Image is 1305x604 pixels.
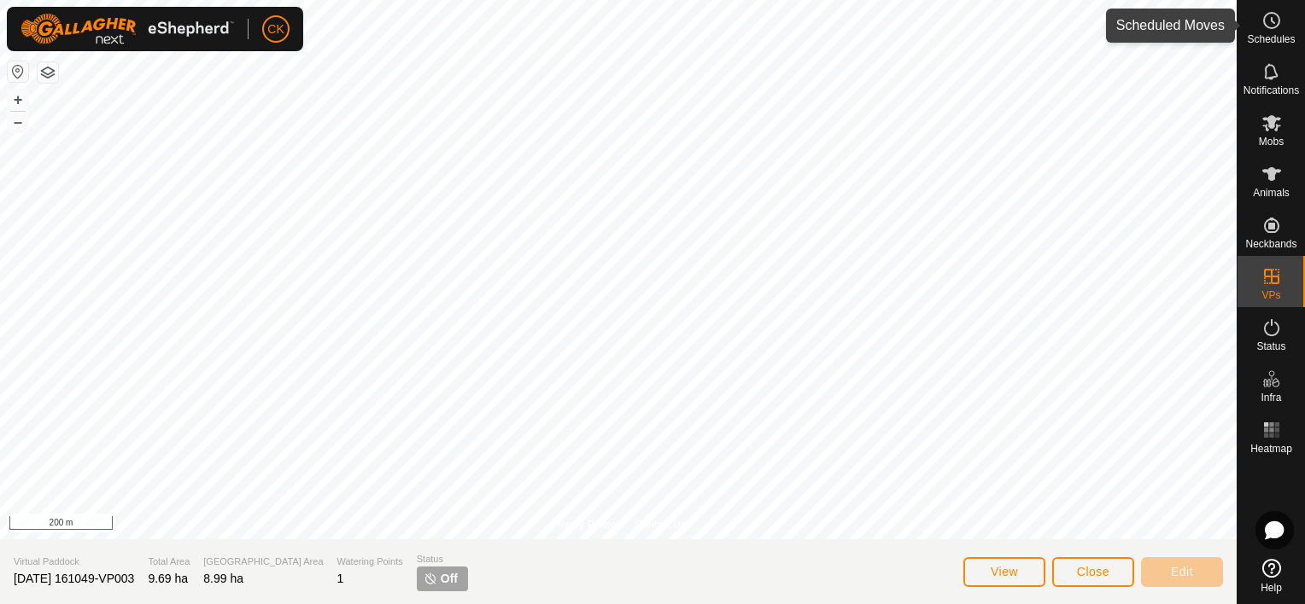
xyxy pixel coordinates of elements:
span: Watering Points [337,555,403,569]
button: + [8,90,28,110]
span: VPs [1261,290,1280,300]
span: Schedules [1247,34,1295,44]
span: Off [441,570,458,588]
a: Help [1238,552,1305,600]
span: Edit [1171,565,1193,578]
img: Gallagher Logo [20,14,234,44]
span: Total Area [148,555,190,569]
img: turn-off [424,572,437,585]
span: Mobs [1259,136,1284,147]
button: Close [1052,557,1134,587]
button: View [963,557,1045,587]
a: Privacy Policy [551,517,615,532]
span: [GEOGRAPHIC_DATA] Area [203,555,323,569]
span: Animals [1253,188,1290,198]
button: Reset Map [8,61,28,82]
span: Infra [1261,392,1281,403]
span: 8.99 ha [203,572,243,585]
span: Notifications [1244,85,1299,96]
span: Virtual Paddock [14,555,134,569]
button: – [8,112,28,132]
button: Edit [1141,557,1223,587]
span: CK [267,20,284,38]
span: Status [417,552,468,566]
a: Contact Us [635,517,686,532]
span: Help [1261,583,1282,593]
span: 1 [337,572,344,585]
span: Neckbands [1245,239,1296,249]
span: 9.69 ha [148,572,188,585]
button: Map Layers [38,62,58,83]
span: [DATE] 161049-VP003 [14,572,134,585]
span: Close [1077,565,1109,578]
span: Status [1256,341,1285,351]
span: Heatmap [1250,444,1292,454]
span: View [991,565,1018,578]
